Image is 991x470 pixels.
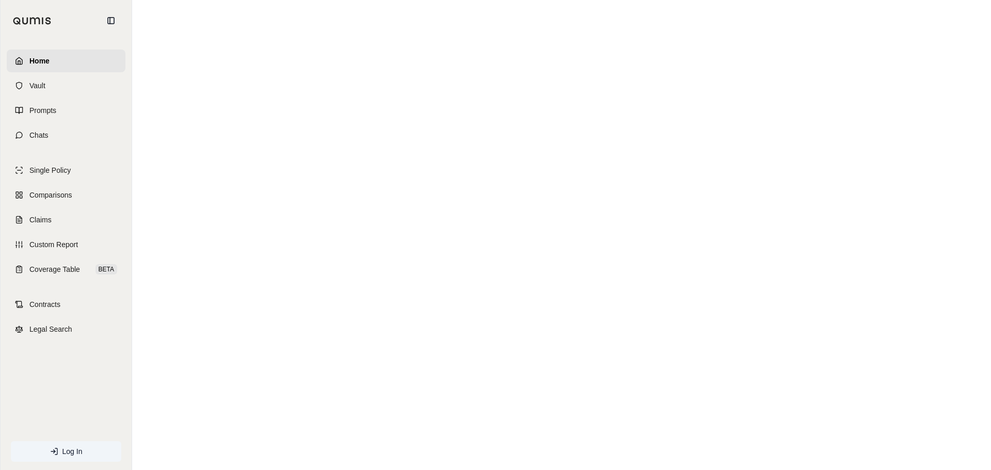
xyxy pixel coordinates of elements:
a: Comparisons [7,184,125,206]
a: Coverage TableBETA [7,258,125,281]
a: Prompts [7,99,125,122]
a: Contracts [7,293,125,316]
span: Contracts [29,299,60,310]
a: Single Policy [7,159,125,182]
a: Log In [11,441,121,462]
span: BETA [95,264,117,274]
a: Custom Report [7,233,125,256]
img: Qumis Logo [13,17,52,25]
span: Vault [29,80,45,91]
a: Legal Search [7,318,125,341]
span: Chats [29,130,49,140]
span: Claims [29,215,52,225]
span: Legal Search [29,324,72,334]
span: Home [29,56,50,66]
span: Coverage Table [29,264,80,274]
span: Single Policy [29,165,71,175]
span: Comparisons [29,190,72,200]
a: Chats [7,124,125,147]
a: Claims [7,208,125,231]
button: Collapse sidebar [103,12,119,29]
a: Home [7,50,125,72]
span: Prompts [29,105,56,116]
span: Custom Report [29,239,78,250]
span: Log In [62,446,83,457]
a: Vault [7,74,125,97]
